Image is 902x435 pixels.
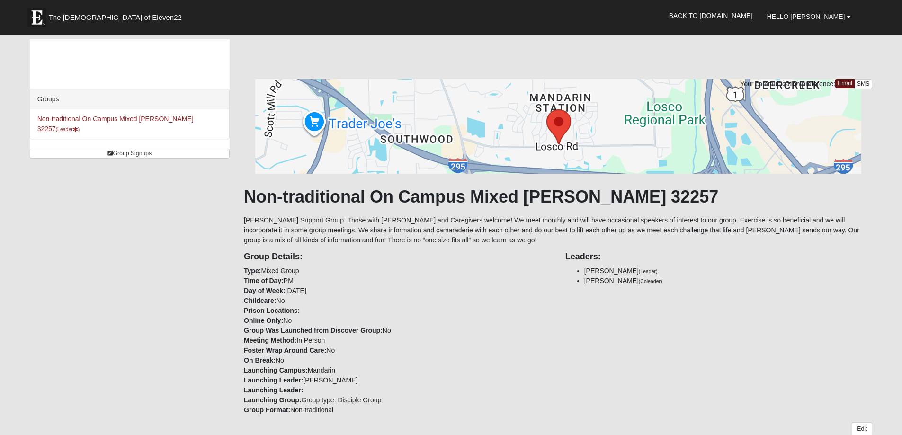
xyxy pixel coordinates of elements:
a: Email [835,79,855,88]
a: Back to [DOMAIN_NAME] [662,4,760,27]
a: The [DEMOGRAPHIC_DATA] of Eleven22 [23,3,212,27]
h1: Non-traditional On Campus Mixed [PERSON_NAME] 32257 [244,186,872,207]
strong: Launching Leader: [244,376,303,384]
strong: Childcare: [244,297,276,304]
strong: Online Only: [244,317,283,324]
strong: Foster Wrap Around Care: [244,346,326,354]
a: Non-traditional On Campus Mixed [PERSON_NAME] 32257(Leader) [37,115,194,133]
h4: Group Details: [244,252,551,262]
strong: Time of Day: [244,277,284,284]
strong: Launching Leader: [244,386,303,394]
strong: Launching Campus: [244,366,308,374]
strong: Group Format: [244,406,290,414]
small: (Leader) [639,268,658,274]
li: [PERSON_NAME] [584,276,873,286]
img: Eleven22 logo [27,8,46,27]
a: SMS [854,79,873,89]
div: Mixed Group PM [DATE] No No No In Person No No Mandarin [PERSON_NAME] Group type: Disciple Group ... [237,245,558,415]
a: Group Signups [30,149,230,159]
strong: Launching Group: [244,396,301,404]
h4: Leaders: [565,252,873,262]
strong: Group Was Launched from Discover Group: [244,327,383,334]
small: (Coleader) [639,278,662,284]
a: Hello [PERSON_NAME] [760,5,858,28]
li: [PERSON_NAME] [584,266,873,276]
small: (Leader ) [56,126,80,132]
span: The [DEMOGRAPHIC_DATA] of Eleven22 [49,13,182,22]
strong: Day of Week: [244,287,286,294]
span: Hello [PERSON_NAME] [767,13,845,20]
span: Your communication preference: [740,80,835,88]
strong: On Break: [244,356,276,364]
div: Groups [30,89,229,109]
strong: Prison Locations: [244,307,300,314]
strong: Meeting Method: [244,337,296,344]
strong: Type: [244,267,261,275]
